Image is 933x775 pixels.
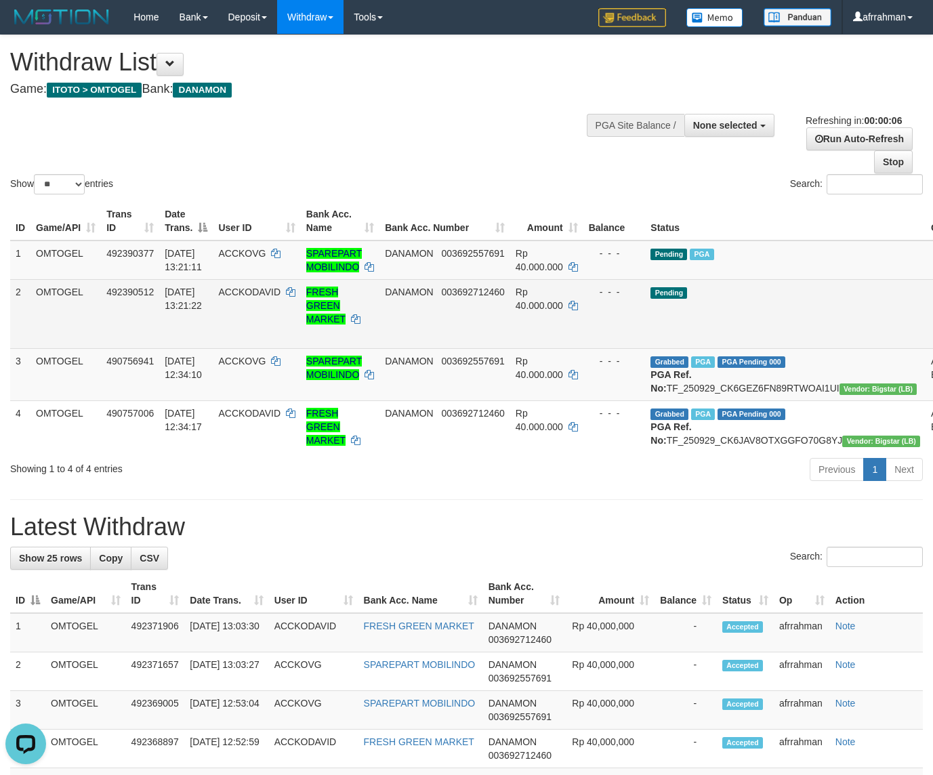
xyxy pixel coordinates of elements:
[385,287,434,297] span: DANAMON
[184,613,268,652] td: [DATE] 13:03:30
[106,248,154,259] span: 492390377
[589,247,640,260] div: - - -
[385,356,434,366] span: DANAMON
[184,691,268,730] td: [DATE] 12:53:04
[173,83,232,98] span: DANAMON
[565,691,655,730] td: Rp 40,000,000
[684,114,774,137] button: None selected
[516,248,563,272] span: Rp 40.000.000
[10,7,113,27] img: MOTION_logo.png
[385,408,434,419] span: DANAMON
[717,574,774,613] th: Status: activate to sort column ascending
[583,202,646,240] th: Balance
[10,652,45,691] td: 2
[510,202,583,240] th: Amount: activate to sort column ascending
[516,408,563,432] span: Rp 40.000.000
[565,613,655,652] td: Rp 40,000,000
[19,553,82,564] span: Show 25 rows
[159,202,213,240] th: Date Trans.: activate to sort column descending
[10,348,30,400] td: 3
[489,673,552,684] span: Copy 003692557691 to clipboard
[565,652,655,691] td: Rp 40,000,000
[764,8,831,26] img: panduan.png
[10,691,45,730] td: 3
[90,547,131,570] a: Copy
[842,436,920,447] span: Vendor URL: https://dashboard.q2checkout.com/secure
[790,547,923,567] label: Search:
[385,248,434,259] span: DANAMON
[165,356,202,380] span: [DATE] 12:34:10
[364,621,474,631] a: FRESH GREEN MARKET
[106,356,154,366] span: 490756941
[598,8,666,27] img: Feedback.jpg
[126,730,185,768] td: 492368897
[126,613,185,652] td: 492371906
[489,634,552,645] span: Copy 003692712460 to clipboard
[774,613,830,652] td: afrrahman
[790,174,923,194] label: Search:
[839,383,917,395] span: Vendor URL: https://dashboard.q2checkout.com/secure
[358,574,483,613] th: Bank Acc. Name: activate to sort column ascending
[269,730,358,768] td: ACCKODAVID
[306,248,362,272] a: SPAREPART MOBILINDO
[184,574,268,613] th: Date Trans.: activate to sort column ascending
[30,400,101,453] td: OMTOGEL
[483,574,566,613] th: Bank Acc. Number: activate to sort column ascending
[722,737,763,749] span: Accepted
[863,458,886,481] a: 1
[441,287,504,297] span: Copy 003692712460 to clipboard
[645,202,926,240] th: Status
[774,574,830,613] th: Op: activate to sort column ascending
[131,547,168,570] a: CSV
[10,279,30,348] td: 2
[587,114,684,137] div: PGA Site Balance /
[806,127,913,150] a: Run Auto-Refresh
[10,457,379,476] div: Showing 1 to 4 of 4 entries
[565,574,655,613] th: Amount: activate to sort column ascending
[184,730,268,768] td: [DATE] 12:52:59
[306,287,346,324] a: FRESH GREEN MARKET
[489,736,537,747] span: DANAMON
[827,547,923,567] input: Search:
[379,202,510,240] th: Bank Acc. Number: activate to sort column ascending
[589,406,640,420] div: - - -
[774,730,830,768] td: afrrahman
[489,711,552,722] span: Copy 003692557691 to clipboard
[722,660,763,671] span: Accepted
[106,287,154,297] span: 492390512
[655,691,717,730] td: -
[886,458,923,481] a: Next
[101,202,159,240] th: Trans ID: activate to sort column ascending
[722,621,763,633] span: Accepted
[30,240,101,280] td: OMTOGEL
[650,421,691,446] b: PGA Ref. No:
[10,83,608,96] h4: Game: Bank:
[269,691,358,730] td: ACCKOVG
[165,287,202,311] span: [DATE] 13:21:22
[835,621,856,631] a: Note
[45,574,126,613] th: Game/API: activate to sort column ascending
[301,202,379,240] th: Bank Acc. Name: activate to sort column ascending
[489,621,537,631] span: DANAMON
[835,736,856,747] a: Note
[441,356,504,366] span: Copy 003692557691 to clipboard
[218,408,281,419] span: ACCKODAVID
[269,574,358,613] th: User ID: activate to sort column ascending
[218,356,266,366] span: ACCKOVG
[718,356,785,368] span: PGA Pending
[650,409,688,420] span: Grabbed
[835,659,856,670] a: Note
[650,369,691,394] b: PGA Ref. No:
[10,49,608,76] h1: Withdraw List
[364,736,474,747] a: FRESH GREEN MARKET
[364,659,476,670] a: SPAREPART MOBILINDO
[874,150,913,173] a: Stop
[774,691,830,730] td: afrrahman
[655,730,717,768] td: -
[213,202,300,240] th: User ID: activate to sort column ascending
[10,613,45,652] td: 1
[835,698,856,709] a: Note
[5,5,46,46] button: Open LiveChat chat widget
[645,348,926,400] td: TF_250929_CK6GEZ6FN89RTWOAI1UI
[10,514,923,541] h1: Latest Withdraw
